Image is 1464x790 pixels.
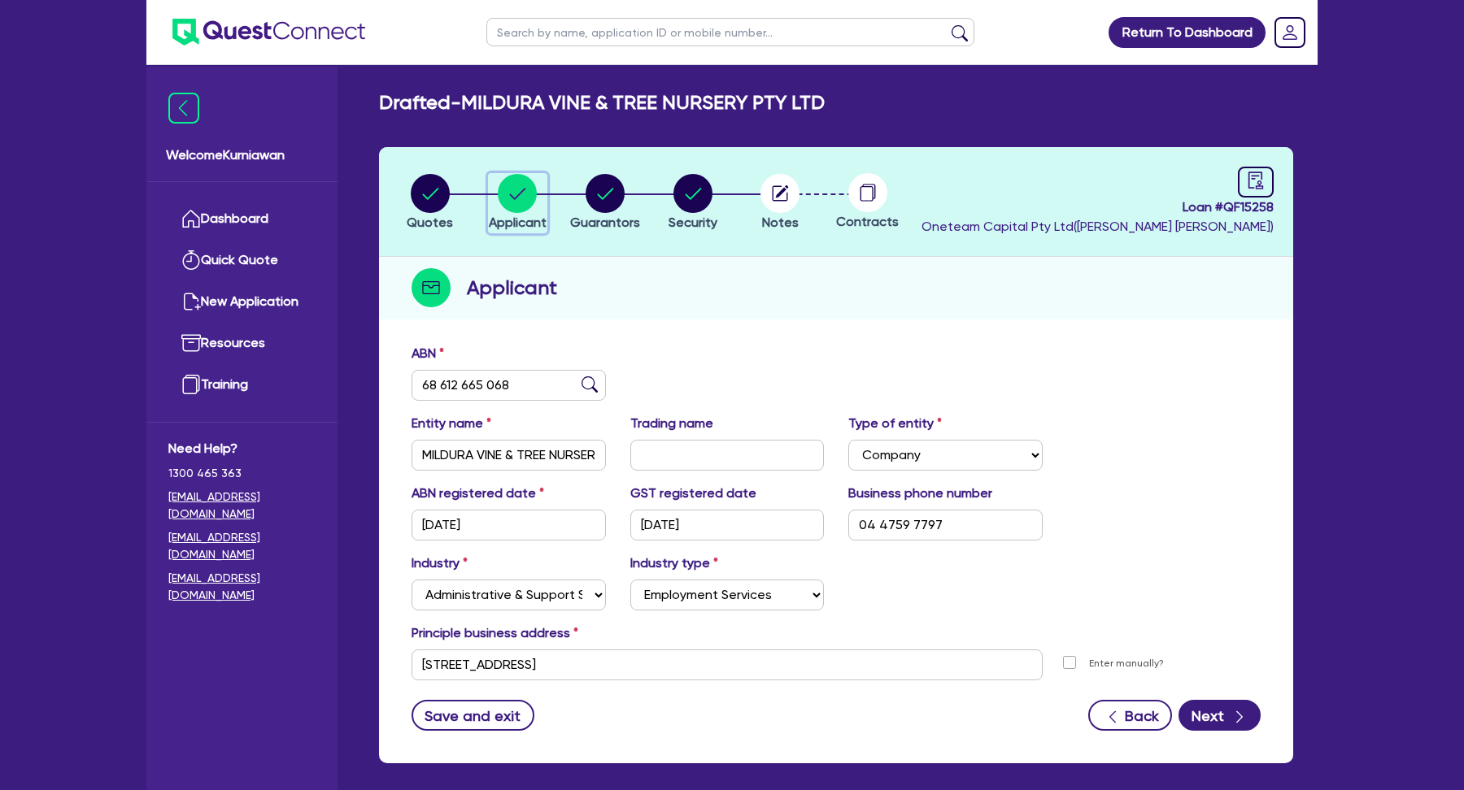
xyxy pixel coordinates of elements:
[570,215,640,230] span: Guarantors
[412,623,578,643] label: Principle business address
[630,510,825,540] input: DD / MM / YYYY
[168,323,316,364] a: Resources
[1089,656,1164,671] label: Enter manually?
[630,414,713,433] label: Trading name
[760,173,800,233] button: Notes
[172,19,365,46] img: quest-connect-logo-blue
[762,215,799,230] span: Notes
[412,268,451,307] img: step-icon
[467,273,557,302] h2: Applicant
[168,465,316,482] span: 1300 465 363
[488,173,547,233] button: Applicant
[168,488,316,523] a: [EMAIL_ADDRESS][DOMAIN_NAME]
[412,553,468,573] label: Industry
[848,414,942,433] label: Type of entity
[181,333,201,353] img: resources
[922,197,1274,217] span: Loan # QF15258
[168,439,316,458] span: Need Help?
[407,215,453,230] span: Quotes
[489,215,547,230] span: Applicant
[922,219,1274,234] span: Oneteam Capital Pty Ltd ( [PERSON_NAME] [PERSON_NAME] )
[181,292,201,311] img: new-application
[582,376,598,393] img: abn-lookup icon
[406,173,454,233] button: Quotes
[166,145,318,165] span: Welcome Kurniawan
[168,240,316,281] a: Quick Quote
[168,570,316,604] a: [EMAIL_ADDRESS][DOMAIN_NAME]
[412,510,606,540] input: DD / MM / YYYY
[181,375,201,394] img: training
[412,484,544,503] label: ABN registered date
[1269,11,1311,54] a: Dropdown toggle
[848,484,992,503] label: Business phone number
[168,364,316,406] a: Training
[412,700,534,731] button: Save and exit
[668,173,718,233] button: Security
[1088,700,1172,731] button: Back
[379,91,825,115] h2: Drafted - MILDURA VINE & TREE NURSERY PTY LTD
[1247,171,1265,189] span: audit
[569,173,641,233] button: Guarantors
[168,93,199,124] img: icon-menu-close
[168,281,316,323] a: New Application
[1179,700,1261,731] button: Next
[486,18,974,46] input: Search by name, application ID or mobile number...
[181,250,201,270] img: quick-quote
[412,414,491,433] label: Entity name
[168,529,316,563] a: [EMAIL_ADDRESS][DOMAIN_NAME]
[669,215,717,230] span: Security
[168,198,316,240] a: Dashboard
[836,214,899,229] span: Contracts
[412,344,444,363] label: ABN
[630,553,718,573] label: Industry type
[1238,167,1274,197] a: audit
[1109,17,1266,48] a: Return To Dashboard
[630,484,756,503] label: GST registered date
